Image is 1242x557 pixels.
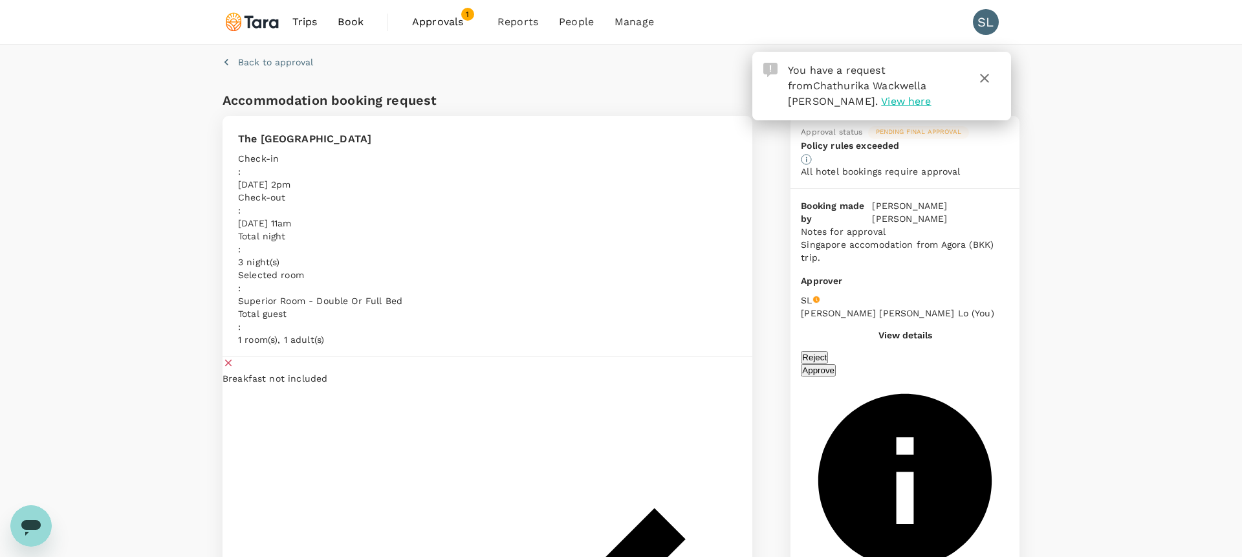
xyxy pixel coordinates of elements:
[973,9,999,35] div: SL
[238,270,304,280] span: Selected room
[872,199,1009,225] p: [PERSON_NAME] [PERSON_NAME]
[238,131,402,147] p: The [GEOGRAPHIC_DATA]
[801,199,872,225] p: Booking made by
[801,165,1009,178] p: All hotel bookings require approval
[801,126,862,139] div: Approval status
[238,192,285,202] span: Check-out
[801,364,836,377] button: Approve
[801,226,886,237] span: Notes for approval
[223,90,485,111] h6: Accommodation booking request
[801,307,994,320] p: [PERSON_NAME] [PERSON_NAME] Lo ( You )
[223,372,752,385] div: Breakfast not included
[238,294,402,307] p: Superior Room - Double Or Full Bed
[497,14,538,30] span: Reports
[10,505,52,547] iframe: Button to launch messaging window
[878,330,932,340] button: View details
[238,281,402,294] div: :
[238,333,402,346] p: 1 room(s), 1 adult(s)
[801,139,1009,152] p: Policy rules exceeded
[238,256,402,268] p: 3 night(s)
[881,95,931,107] span: View here
[238,56,313,69] p: Back to approval
[763,63,778,77] img: Approval Request
[238,217,402,230] p: [DATE] 11am
[788,64,927,107] span: You have a request from .
[801,294,812,307] p: SL
[461,8,474,21] span: 1
[223,56,313,69] button: Back to approval
[615,14,654,30] span: Manage
[238,231,286,241] span: Total night
[238,204,402,217] div: :
[238,243,402,256] div: :
[238,320,402,333] div: :
[801,351,828,364] button: Reject
[292,14,318,30] span: Trips
[801,238,1009,264] p: Singapore accomodation from Agora (BKK) trip.
[338,14,364,30] span: Book
[801,274,1009,288] p: Approver
[788,80,927,107] span: Chathurika Wackwella [PERSON_NAME]
[223,8,282,36] img: Tara Climate Ltd
[868,127,969,137] span: Pending final approval
[238,165,402,178] div: :
[559,14,594,30] span: People
[238,178,402,191] p: [DATE] 2pm
[238,309,287,319] span: Total guest
[412,14,477,30] span: Approvals
[238,153,279,164] span: Check-in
